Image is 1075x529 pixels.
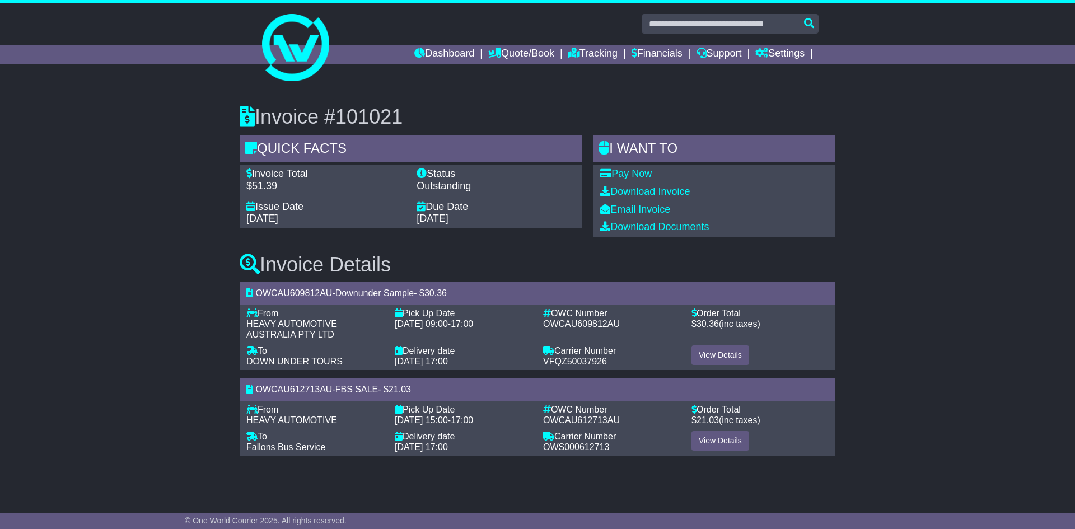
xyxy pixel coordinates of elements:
div: Status [417,168,576,180]
div: Delivery date [395,431,532,442]
span: HEAVY AUTOMOTIVE [246,415,337,425]
div: Delivery date [395,345,532,356]
div: To [246,431,384,442]
span: DOWN UNDER TOURS [246,357,343,366]
span: Fallons Bus Service [246,442,325,452]
div: Order Total [691,404,829,415]
span: © One World Courier 2025. All rights reserved. [185,516,347,525]
div: - - $ [240,378,835,400]
span: OWCAU609812AU [255,288,332,298]
div: Invoice Total [246,168,405,180]
span: OWCAU609812AU [543,319,620,329]
div: $51.39 [246,180,405,193]
h3: Invoice #101021 [240,106,835,128]
span: OWS000612713 [543,442,609,452]
div: - - $ [240,282,835,304]
div: Issue Date [246,201,405,213]
span: OWCAU612713AU [255,385,332,394]
span: Downunder Sample [335,288,414,298]
div: To [246,345,384,356]
span: 30.36 [424,288,447,298]
div: - [395,319,532,329]
a: Support [697,45,742,64]
span: [DATE] 09:00 [395,319,448,329]
a: Financials [632,45,683,64]
span: [DATE] 17:00 [395,357,448,366]
h3: Invoice Details [240,254,835,276]
a: Settings [755,45,805,64]
div: [DATE] [417,213,576,225]
span: VFQZ50037926 [543,357,607,366]
span: 30.36 [697,319,719,329]
a: Quote/Book [488,45,554,64]
div: $ (inc taxes) [691,319,829,329]
div: Outstanding [417,180,576,193]
span: OWCAU612713AU [543,415,620,425]
div: Carrier Number [543,345,680,356]
span: 17:00 [451,415,473,425]
a: Pay Now [600,168,652,179]
span: [DATE] 15:00 [395,415,448,425]
div: [DATE] [246,213,405,225]
span: 17:00 [451,319,473,329]
div: Due Date [417,201,576,213]
span: [DATE] 17:00 [395,442,448,452]
div: Order Total [691,308,829,319]
a: Download Documents [600,221,709,232]
span: 21.03 [389,385,411,394]
a: Email Invoice [600,204,670,215]
span: 21.03 [697,415,719,425]
a: Tracking [568,45,618,64]
div: - [395,415,532,425]
div: Pick Up Date [395,308,532,319]
div: I WANT to [593,135,835,165]
span: FBS SALE [335,385,378,394]
div: Carrier Number [543,431,680,442]
div: From [246,404,384,415]
div: Pick Up Date [395,404,532,415]
a: View Details [691,431,749,451]
div: OWC Number [543,404,680,415]
div: Quick Facts [240,135,582,165]
div: OWC Number [543,308,680,319]
div: From [246,308,384,319]
span: HEAVY AUTOMOTIVE AUSTRALIA PTY LTD [246,319,337,339]
a: View Details [691,345,749,365]
div: $ (inc taxes) [691,415,829,425]
a: Dashboard [414,45,474,64]
a: Download Invoice [600,186,690,197]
